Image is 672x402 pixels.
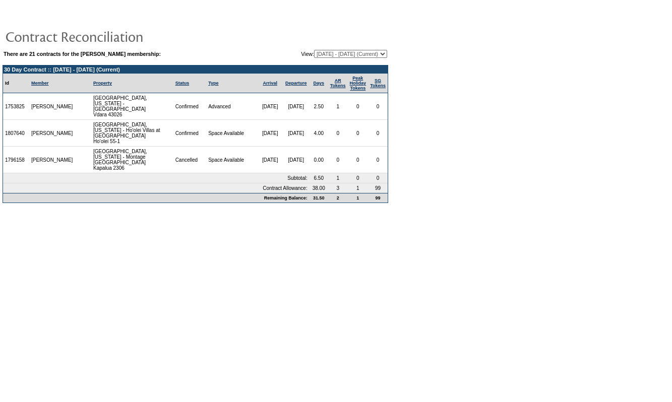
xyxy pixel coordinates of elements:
td: 99 [368,193,388,203]
td: 1753825 [3,93,29,120]
td: 0 [348,120,369,147]
a: Days [313,81,324,86]
td: 0 [368,173,388,183]
td: 31.50 [310,193,328,203]
td: 30 Day Contract :: [DATE] - [DATE] (Current) [3,65,388,74]
td: 0 [368,120,388,147]
td: [DATE] [283,120,310,147]
td: 38.00 [310,183,328,193]
td: 0 [348,173,369,183]
td: [PERSON_NAME] [29,147,75,173]
a: Status [175,81,190,86]
a: Arrival [263,81,277,86]
td: View: [252,50,387,58]
td: [GEOGRAPHIC_DATA], [US_STATE] - Montage [GEOGRAPHIC_DATA] Kapalua 2306 [91,147,173,173]
td: [DATE] [257,147,282,173]
td: 1796158 [3,147,29,173]
a: Member [31,81,49,86]
a: SGTokens [370,78,386,88]
td: 0 [368,147,388,173]
td: Space Available [206,147,257,173]
img: pgTtlContractReconciliation.gif [5,26,207,46]
a: Departure [285,81,307,86]
a: Peak HolidayTokens [350,76,366,91]
td: 0 [348,147,369,173]
td: 1807640 [3,120,29,147]
td: Subtotal: [3,173,310,183]
td: [PERSON_NAME] [29,120,75,147]
td: Advanced [206,93,257,120]
td: Confirmed [173,120,207,147]
td: 6.50 [310,173,328,183]
td: 0 [328,120,348,147]
td: 99 [368,183,388,193]
td: Space Available [206,120,257,147]
td: 0.00 [310,147,328,173]
td: Cancelled [173,147,207,173]
td: [PERSON_NAME] [29,93,75,120]
td: [DATE] [257,120,282,147]
td: [DATE] [283,93,310,120]
td: 0 [328,147,348,173]
td: Id [3,74,29,93]
td: 2.50 [310,93,328,120]
b: There are 21 contracts for the [PERSON_NAME] membership: [4,51,161,57]
td: 1 [328,93,348,120]
td: [DATE] [257,93,282,120]
td: Contract Allowance: [3,183,310,193]
td: Remaining Balance: [3,193,310,203]
td: 1 [348,183,369,193]
td: 0 [348,93,369,120]
td: 0 [368,93,388,120]
a: ARTokens [330,78,346,88]
td: 4.00 [310,120,328,147]
a: Property [93,81,112,86]
td: 3 [328,183,348,193]
td: [GEOGRAPHIC_DATA], [US_STATE] - Ho'olei Villas at [GEOGRAPHIC_DATA] Ho'olei 55-1 [91,120,173,147]
td: 1 [328,173,348,183]
td: Confirmed [173,93,207,120]
a: Type [208,81,218,86]
td: 2 [328,193,348,203]
td: [GEOGRAPHIC_DATA], [US_STATE] - [GEOGRAPHIC_DATA] Vdara 43026 [91,93,173,120]
td: 1 [348,193,369,203]
td: [DATE] [283,147,310,173]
